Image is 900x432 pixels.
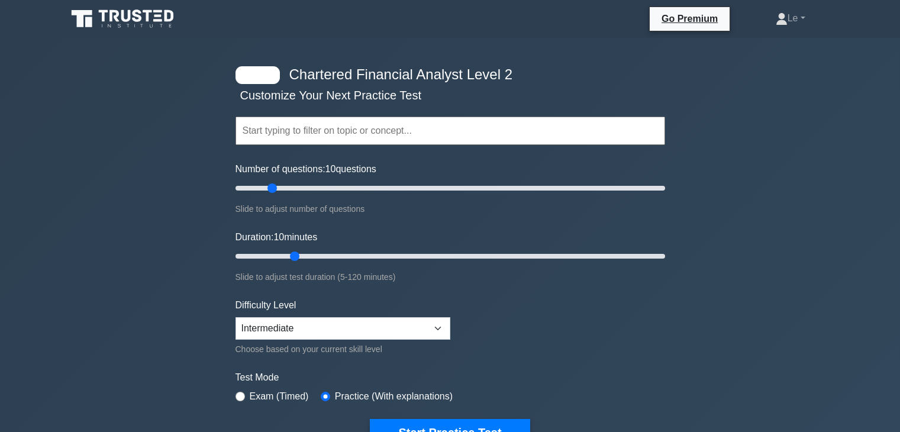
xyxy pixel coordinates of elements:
[335,389,453,404] label: Practice (With explanations)
[273,232,284,242] span: 10
[236,117,665,145] input: Start typing to filter on topic or concept...
[250,389,309,404] label: Exam (Timed)
[236,230,318,244] label: Duration: minutes
[236,162,376,176] label: Number of questions: questions
[236,270,665,284] div: Slide to adjust test duration (5-120 minutes)
[325,164,336,174] span: 10
[236,298,296,312] label: Difficulty Level
[747,7,834,30] a: Le
[236,202,665,216] div: Slide to adjust number of questions
[236,370,665,385] label: Test Mode
[285,66,607,83] h4: Chartered Financial Analyst Level 2
[236,342,450,356] div: Choose based on your current skill level
[654,11,725,26] a: Go Premium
